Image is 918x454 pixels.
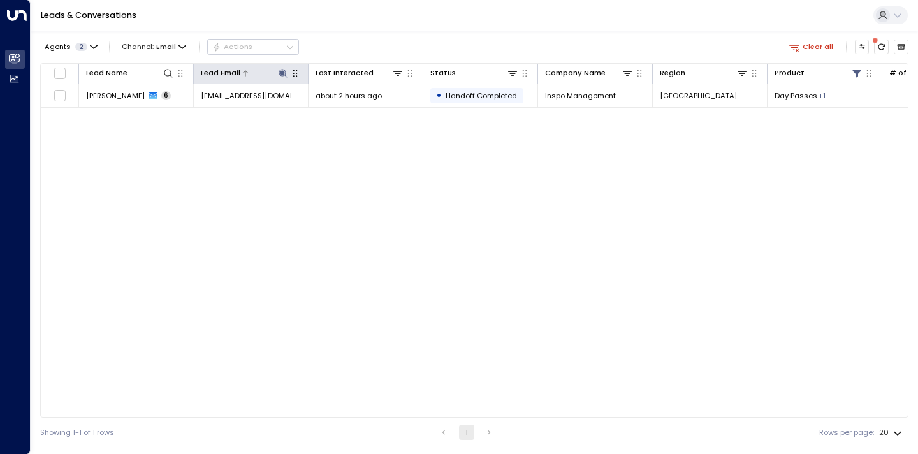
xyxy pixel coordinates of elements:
span: Bella Hulse [86,91,145,101]
div: Button group with a nested menu [207,39,299,54]
div: Hot desking [819,91,826,101]
button: page 1 [459,425,474,440]
a: Leads & Conversations [41,10,136,20]
span: Toggle select all [54,67,66,80]
span: bella@inspomanagement.co.uk [201,91,301,101]
span: Email [156,43,176,51]
div: Product [775,67,805,79]
span: Toggle select row [54,89,66,102]
div: Company Name [545,67,606,79]
nav: pagination navigation [435,425,497,440]
div: 20 [879,425,905,441]
label: Rows per page: [819,427,874,438]
div: Status [430,67,456,79]
span: There are new threads available. Refresh the grid to view the latest updates. [874,40,889,54]
span: Channel: [118,40,191,54]
button: Channel:Email [118,40,191,54]
div: Product [775,67,863,79]
button: Archived Leads [894,40,908,54]
div: Last Interacted [316,67,404,79]
button: Customize [855,40,870,54]
span: Handoff Completed [446,91,517,101]
span: Agents [45,43,71,50]
span: Day Passes [775,91,817,101]
button: Clear all [785,40,838,54]
div: Company Name [545,67,633,79]
div: Actions [212,42,252,51]
button: Actions [207,39,299,54]
div: Lead Name [86,67,127,79]
div: Last Interacted [316,67,374,79]
div: Region [660,67,748,79]
span: about 2 hours ago [316,91,382,101]
div: Status [430,67,518,79]
span: 2 [75,43,87,51]
div: Lead Email [201,67,240,79]
div: • [436,87,442,104]
span: London [660,91,737,101]
span: 6 [161,91,171,100]
button: Agents2 [40,40,101,54]
div: Lead Name [86,67,174,79]
div: Showing 1-1 of 1 rows [40,427,114,438]
div: Lead Email [201,67,289,79]
span: Inspo Management [545,91,616,101]
div: Region [660,67,685,79]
